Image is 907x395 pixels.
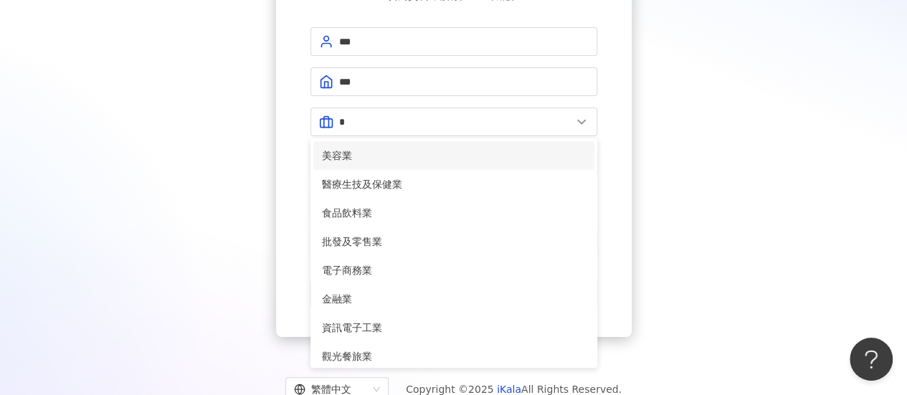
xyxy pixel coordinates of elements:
[322,176,586,192] span: 醫療生技及保健業
[322,320,586,335] span: 資訊電子工業
[322,148,586,163] span: 美容業
[322,205,586,221] span: 食品飲料業
[322,291,586,307] span: 金融業
[497,384,521,395] a: iKala
[322,234,586,249] span: 批發及零售業
[850,338,893,381] iframe: Help Scout Beacon - Open
[322,262,586,278] span: 電子商務業
[322,348,586,364] span: 觀光餐旅業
